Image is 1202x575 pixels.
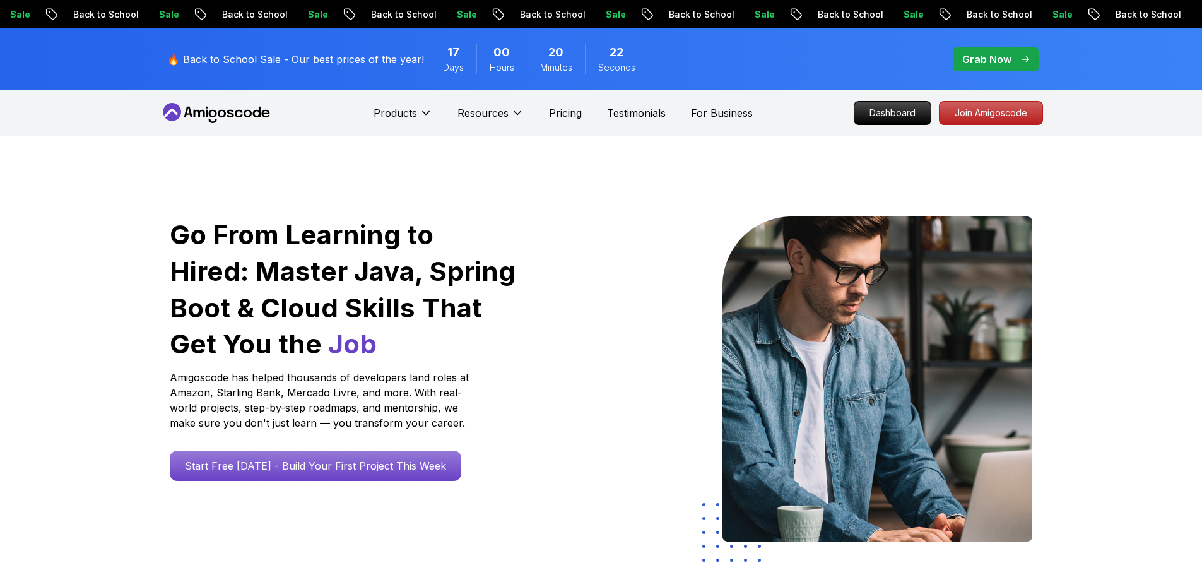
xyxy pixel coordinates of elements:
[939,101,1043,125] a: Join Amigoscode
[457,105,524,131] button: Resources
[170,451,461,481] a: Start Free [DATE] - Build Your First Project This Week
[457,105,509,121] p: Resources
[170,370,473,430] p: Amigoscode has helped thousands of developers land roles at Amazon, Starling Bank, Mercado Livre,...
[53,8,139,21] p: Back to School
[170,216,517,362] h1: Go From Learning to Hired: Master Java, Spring Boot & Cloud Skills That Get You the
[139,8,179,21] p: Sale
[443,61,464,74] span: Days
[328,328,377,360] span: Job
[1032,8,1073,21] p: Sale
[437,8,477,21] p: Sale
[548,44,563,61] span: 20 Minutes
[854,101,931,125] a: Dashboard
[288,8,328,21] p: Sale
[598,61,635,74] span: Seconds
[883,8,924,21] p: Sale
[607,105,666,121] a: Testimonials
[351,8,437,21] p: Back to School
[500,8,586,21] p: Back to School
[549,105,582,121] a: Pricing
[798,8,883,21] p: Back to School
[202,8,288,21] p: Back to School
[854,102,931,124] p: Dashboard
[167,52,424,67] p: 🔥 Back to School Sale - Our best prices of the year!
[946,8,1032,21] p: Back to School
[691,105,753,121] a: For Business
[374,105,432,131] button: Products
[493,44,510,61] span: 0 Hours
[940,102,1042,124] p: Join Amigoscode
[374,105,417,121] p: Products
[586,8,626,21] p: Sale
[610,44,623,61] span: 22 Seconds
[447,44,459,61] span: 17 Days
[1095,8,1181,21] p: Back to School
[962,52,1011,67] p: Grab Now
[649,8,734,21] p: Back to School
[734,8,775,21] p: Sale
[490,61,514,74] span: Hours
[722,216,1032,542] img: hero
[540,61,572,74] span: Minutes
